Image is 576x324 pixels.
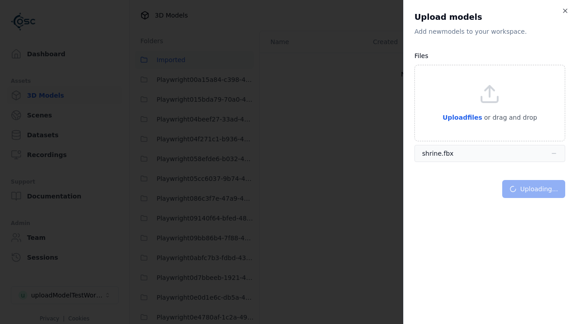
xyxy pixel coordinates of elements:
h2: Upload models [414,11,565,23]
span: Upload files [442,114,482,121]
p: Add new model s to your workspace. [414,27,565,36]
label: Files [414,52,428,59]
p: or drag and drop [482,112,537,123]
div: shrine.fbx [422,149,454,158]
